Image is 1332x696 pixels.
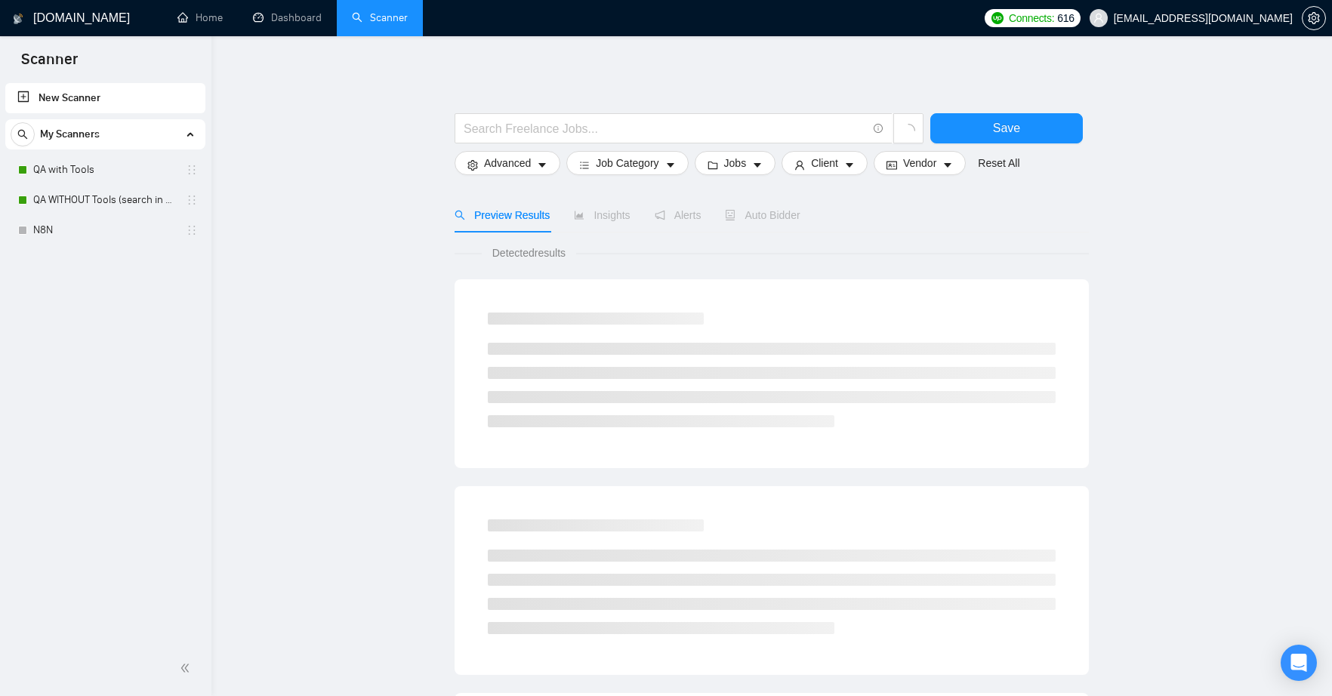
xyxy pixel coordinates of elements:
span: Detected results [482,245,576,261]
div: Open Intercom Messenger [1281,645,1317,681]
span: area-chart [574,210,584,220]
span: Scanner [9,48,90,80]
button: userClientcaret-down [782,151,868,175]
button: Save [930,113,1083,143]
span: Vendor [903,155,936,171]
span: holder [186,194,198,206]
span: info-circle [874,124,883,134]
span: Connects: [1009,10,1054,26]
a: homeHome [177,11,223,24]
span: Jobs [724,155,747,171]
button: barsJob Categorycaret-down [566,151,688,175]
span: Insights [574,209,630,221]
span: caret-down [844,159,855,171]
span: 616 [1057,10,1074,26]
span: double-left [180,661,195,676]
input: Search Freelance Jobs... [464,119,867,138]
span: caret-down [752,159,763,171]
span: setting [467,159,478,171]
span: caret-down [665,159,676,171]
a: QA WITHOUT Tools (search in Titles) [33,185,177,215]
span: Advanced [484,155,531,171]
button: setting [1302,6,1326,30]
span: My Scanners [40,119,100,149]
a: Reset All [978,155,1019,171]
li: My Scanners [5,119,205,245]
span: bars [579,159,590,171]
span: search [11,129,34,140]
span: holder [186,224,198,236]
span: Client [811,155,838,171]
a: N8N [33,215,177,245]
span: Save [993,119,1020,137]
img: upwork-logo.png [991,12,1004,24]
span: idcard [886,159,897,171]
span: holder [186,164,198,176]
img: logo [13,7,23,31]
span: setting [1303,12,1325,24]
li: New Scanner [5,83,205,113]
button: search [11,122,35,146]
span: caret-down [537,159,547,171]
span: caret-down [942,159,953,171]
a: searchScanner [352,11,408,24]
a: setting [1302,12,1326,24]
span: Alerts [655,209,701,221]
span: robot [725,210,735,220]
span: user [794,159,805,171]
span: loading [902,124,915,137]
a: dashboardDashboard [253,11,322,24]
a: New Scanner [17,83,193,113]
span: folder [708,159,718,171]
span: user [1093,13,1104,23]
span: search [455,210,465,220]
span: Job Category [596,155,658,171]
button: folderJobscaret-down [695,151,776,175]
button: settingAdvancedcaret-down [455,151,560,175]
span: Preview Results [455,209,550,221]
a: QA with Tools [33,155,177,185]
span: Auto Bidder [725,209,800,221]
span: notification [655,210,665,220]
button: idcardVendorcaret-down [874,151,966,175]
